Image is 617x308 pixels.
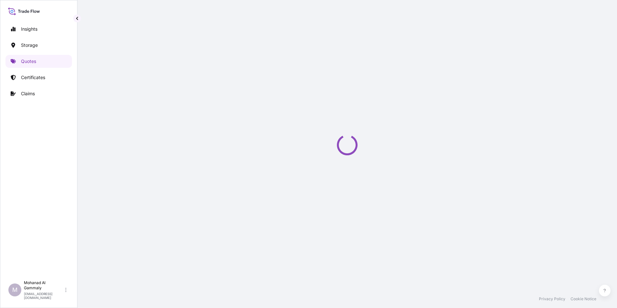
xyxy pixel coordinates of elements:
a: Insights [5,23,72,36]
p: Quotes [21,58,36,65]
p: Storage [21,42,38,48]
a: Cookie Notice [571,296,596,302]
p: Mohanad Al Gammaly [24,280,64,291]
a: Quotes [5,55,72,68]
p: Certificates [21,74,45,81]
p: Insights [21,26,37,32]
span: M [12,287,17,293]
p: Claims [21,90,35,97]
p: [EMAIL_ADDRESS][DOMAIN_NAME] [24,292,64,300]
a: Certificates [5,71,72,84]
a: Claims [5,87,72,100]
a: Storage [5,39,72,52]
a: Privacy Policy [539,296,565,302]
